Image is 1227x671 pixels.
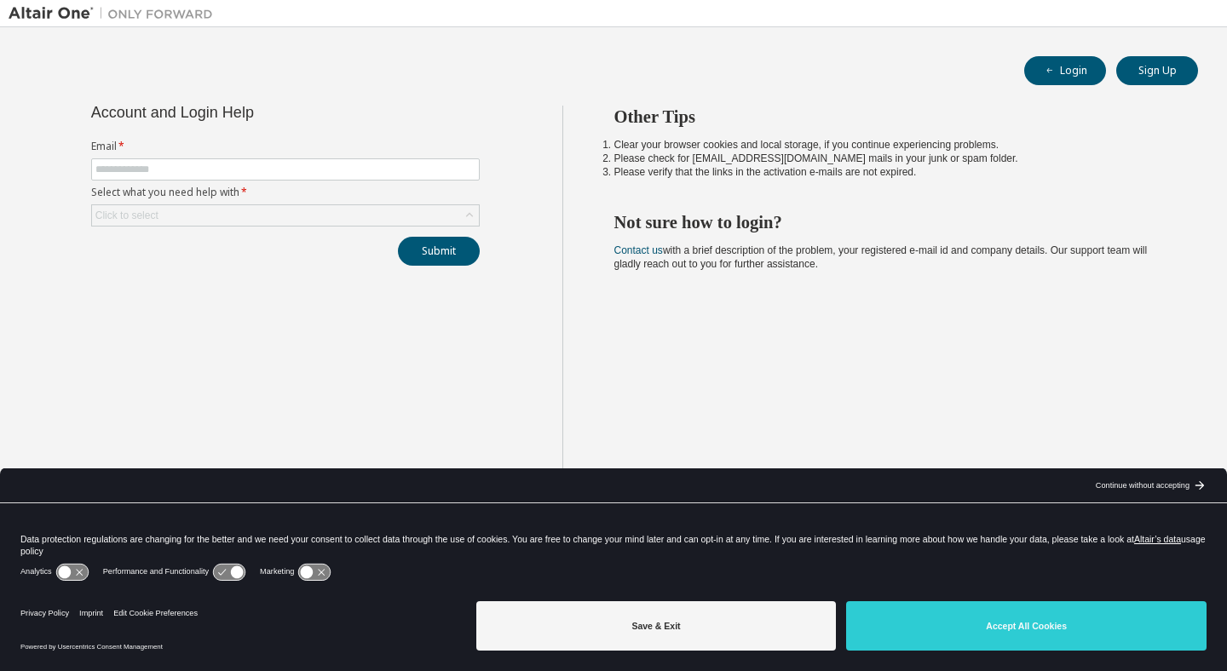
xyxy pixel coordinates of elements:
[614,138,1168,152] li: Clear your browser cookies and local storage, if you continue experiencing problems.
[95,209,158,222] div: Click to select
[91,186,480,199] label: Select what you need help with
[614,152,1168,165] li: Please check for [EMAIL_ADDRESS][DOMAIN_NAME] mails in your junk or spam folder.
[614,106,1168,128] h2: Other Tips
[614,244,1148,270] span: with a brief description of the problem, your registered e-mail id and company details. Our suppo...
[92,205,479,226] div: Click to select
[614,211,1168,233] h2: Not sure how to login?
[1116,56,1198,85] button: Sign Up
[1024,56,1106,85] button: Login
[614,244,663,256] a: Contact us
[91,106,402,119] div: Account and Login Help
[614,165,1168,179] li: Please verify that the links in the activation e-mails are not expired.
[91,140,480,153] label: Email
[398,237,480,266] button: Submit
[9,5,222,22] img: Altair One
